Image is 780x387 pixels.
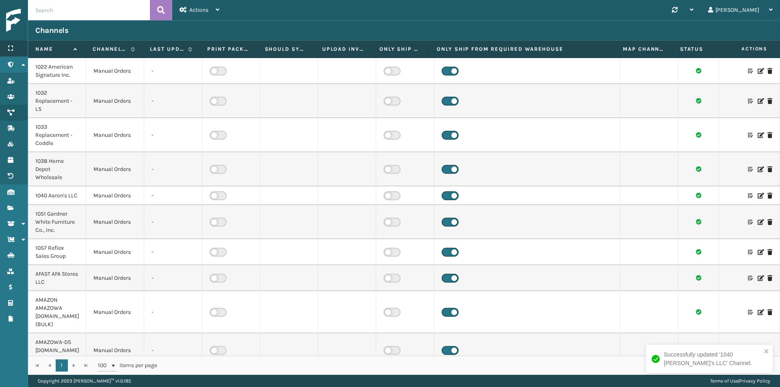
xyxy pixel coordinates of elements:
[623,45,665,53] label: Map Channel Service
[86,205,144,239] td: Manual Orders
[696,98,702,104] i: Channel sync succeeded.
[144,186,202,205] td: -
[696,166,702,172] i: Channel sync succeeded.
[758,132,763,138] i: Edit
[169,361,771,370] div: 1 - 35 of 35 items
[93,45,127,53] label: Channel Type
[748,309,753,315] i: Customize Label
[86,186,144,205] td: Manual Orders
[696,192,702,198] i: Channel sync succeeded.
[6,9,79,32] img: logo
[748,193,753,199] i: Customize Label
[696,309,702,315] i: Channel sync succeeded.
[144,58,202,84] td: -
[767,193,772,199] i: Delete
[35,26,68,35] h3: Channels
[767,68,772,74] i: Delete
[265,45,307,53] label: Should Sync
[86,291,144,333] td: Manual Orders
[144,333,202,368] td: -
[86,152,144,186] td: Manual Orders
[696,219,702,225] i: Channel sync succeeded.
[696,275,702,281] i: Channel sync succeeded.
[35,157,78,182] div: 1038 Home Depot Wholesale
[189,6,208,13] span: Actions
[144,291,202,333] td: -
[767,309,772,315] i: Delete
[748,249,753,255] i: Customize Label
[35,192,78,200] div: 1040 Aaron's LLC
[696,132,702,138] i: Channel sync succeeded.
[767,275,772,281] i: Delete
[767,219,772,225] i: Delete
[35,270,78,286] div: AFAST AFA Stores LLC
[767,98,772,104] i: Delete
[35,296,78,329] div: AMAZON AMAZOWA [DOMAIN_NAME] (BULK)
[437,45,608,53] label: Only Ship from Required Warehouse
[35,244,78,260] div: 1057 Reflex Sales Group
[758,68,763,74] i: Edit
[758,166,763,172] i: Edit
[56,359,68,372] a: 1
[86,239,144,265] td: Manual Orders
[35,123,78,147] div: 1033 Replacement - Coddle
[86,265,144,291] td: Manual Orders
[748,275,753,281] i: Customize Label
[764,348,769,356] button: close
[86,333,144,368] td: Manual Orders
[696,249,702,255] i: Channel sync succeeded.
[35,89,78,113] div: 1032 Replacement - LS
[696,68,702,74] i: Channel sync succeeded.
[35,210,78,234] div: 1051 Gardner White Furniture Co., Inc.
[144,152,202,186] td: -
[748,68,753,74] i: Customize Label
[767,249,772,255] i: Delete
[144,118,202,152] td: -
[86,84,144,118] td: Manual Orders
[35,338,78,363] div: AMAZOWA-DS [DOMAIN_NAME] Dropship
[716,42,772,56] span: Actions
[748,166,753,172] i: Customize Label
[748,132,753,138] i: Customize Label
[748,219,753,225] i: Customize Label
[35,45,69,53] label: Name
[758,219,763,225] i: Edit
[144,84,202,118] td: -
[35,63,78,79] div: 1022 American Signature Inc.
[144,239,202,265] td: -
[98,361,110,370] span: 100
[758,309,763,315] i: Edit
[767,132,772,138] i: Delete
[86,118,144,152] td: Manual Orders
[664,350,761,368] div: Successfully updated '1040 [PERSON_NAME]'s LLC' Channel.
[680,45,706,53] label: Status
[758,275,763,281] i: Edit
[748,98,753,104] i: Customize Label
[767,166,772,172] i: Delete
[379,45,422,53] label: Only Ship using Required Carrier Service
[758,249,763,255] i: Edit
[758,98,763,104] i: Edit
[758,193,763,199] i: Edit
[207,45,249,53] label: Print packing slip
[86,58,144,84] td: Manual Orders
[150,45,184,53] label: Last update time
[98,359,157,372] span: items per page
[144,205,202,239] td: -
[144,265,202,291] td: -
[38,375,131,387] p: Copyright 2023 [PERSON_NAME]™ v 1.0.185
[322,45,364,53] label: Upload inventory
